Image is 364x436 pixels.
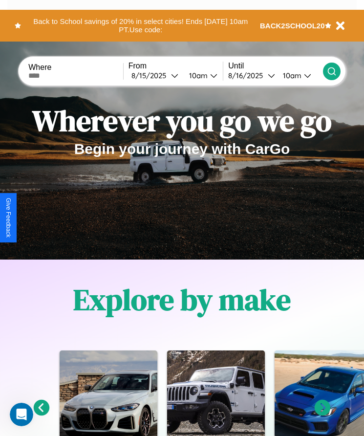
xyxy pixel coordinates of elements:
[21,15,260,37] button: Back to School savings of 20% in select cities! Ends [DATE] 10am PT.Use code:
[228,62,323,70] label: Until
[128,62,223,70] label: From
[28,63,123,72] label: Where
[260,22,325,30] b: BACK2SCHOOL20
[275,70,323,81] button: 10am
[278,71,304,80] div: 10am
[184,71,210,80] div: 10am
[5,198,12,238] div: Give Feedback
[131,71,171,80] div: 8 / 15 / 2025
[73,280,291,320] h1: Explore by make
[128,70,181,81] button: 8/15/2025
[228,71,268,80] div: 8 / 16 / 2025
[181,70,223,81] button: 10am
[10,403,33,426] iframe: Intercom live chat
